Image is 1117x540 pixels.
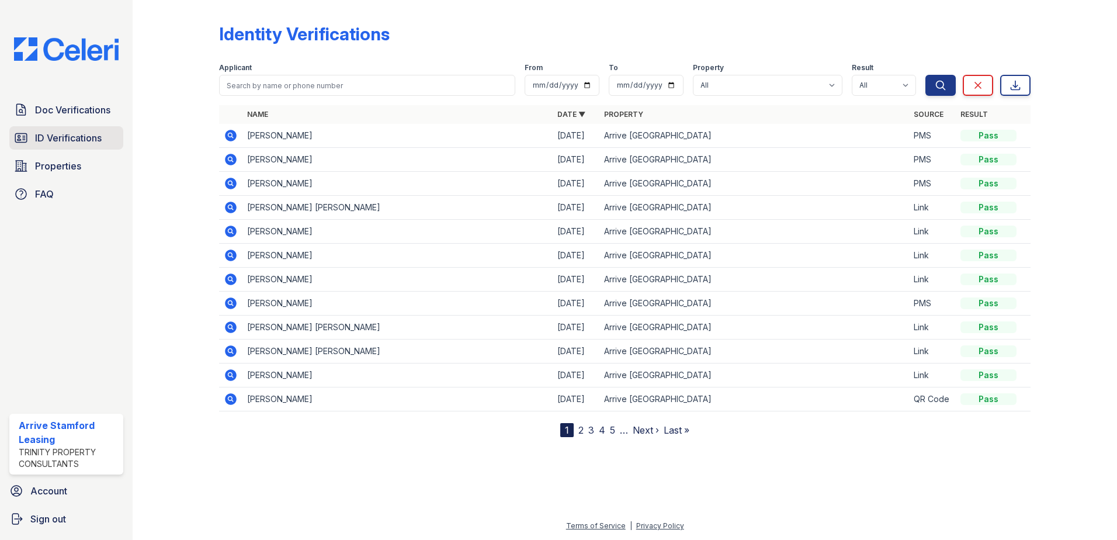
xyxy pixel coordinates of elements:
a: Privacy Policy [636,521,684,530]
a: FAQ [9,182,123,206]
div: 1 [560,423,574,437]
div: Pass [960,321,1017,333]
td: [DATE] [553,268,599,292]
span: Account [30,484,67,498]
td: Arrive [GEOGRAPHIC_DATA] [599,364,910,387]
td: Arrive [GEOGRAPHIC_DATA] [599,387,910,411]
div: Pass [960,297,1017,309]
td: [DATE] [553,196,599,220]
a: Doc Verifications [9,98,123,122]
td: [DATE] [553,292,599,316]
a: Date ▼ [557,110,585,119]
td: [PERSON_NAME] [PERSON_NAME] [242,340,553,364]
div: | [630,521,632,530]
td: [PERSON_NAME] [242,387,553,411]
td: Arrive [GEOGRAPHIC_DATA] [599,316,910,340]
td: [PERSON_NAME] [242,148,553,172]
td: Link [909,268,956,292]
a: Account [5,479,128,503]
td: QR Code [909,387,956,411]
td: [PERSON_NAME] [242,172,553,196]
td: Link [909,220,956,244]
td: [DATE] [553,124,599,148]
td: [PERSON_NAME] [PERSON_NAME] [242,196,553,220]
td: Arrive [GEOGRAPHIC_DATA] [599,220,910,244]
td: Link [909,364,956,387]
td: [DATE] [553,220,599,244]
label: Applicant [219,63,252,72]
td: [PERSON_NAME] [242,292,553,316]
div: Pass [960,393,1017,405]
td: Arrive [GEOGRAPHIC_DATA] [599,124,910,148]
td: Arrive [GEOGRAPHIC_DATA] [599,292,910,316]
div: Pass [960,250,1017,261]
td: Link [909,244,956,268]
span: … [620,423,628,437]
td: [PERSON_NAME] [PERSON_NAME] [242,316,553,340]
a: 4 [599,424,605,436]
td: [DATE] [553,387,599,411]
div: Pass [960,345,1017,357]
a: Properties [9,154,123,178]
div: Pass [960,154,1017,165]
td: Arrive [GEOGRAPHIC_DATA] [599,268,910,292]
td: [PERSON_NAME] [242,268,553,292]
td: Link [909,340,956,364]
td: [DATE] [553,340,599,364]
div: Pass [960,178,1017,189]
a: Name [247,110,268,119]
a: Property [604,110,643,119]
div: Arrive Stamford Leasing [19,418,119,446]
input: Search by name or phone number [219,75,515,96]
td: Arrive [GEOGRAPHIC_DATA] [599,172,910,196]
a: 5 [610,424,615,436]
div: Pass [960,202,1017,213]
td: PMS [909,124,956,148]
div: Pass [960,130,1017,141]
span: Sign out [30,512,66,526]
td: [DATE] [553,244,599,268]
span: Properties [35,159,81,173]
td: Arrive [GEOGRAPHIC_DATA] [599,244,910,268]
td: [PERSON_NAME] [242,244,553,268]
a: Result [960,110,988,119]
td: PMS [909,148,956,172]
div: Trinity Property Consultants [19,446,119,470]
td: [DATE] [553,148,599,172]
a: Source [914,110,943,119]
a: 3 [588,424,594,436]
td: [DATE] [553,364,599,387]
td: Arrive [GEOGRAPHIC_DATA] [599,196,910,220]
a: Next › [633,424,659,436]
span: ID Verifications [35,131,102,145]
td: Link [909,316,956,340]
a: Terms of Service [566,521,626,530]
a: 2 [578,424,584,436]
td: [DATE] [553,316,599,340]
label: To [609,63,618,72]
td: Arrive [GEOGRAPHIC_DATA] [599,340,910,364]
td: [DATE] [553,172,599,196]
td: Arrive [GEOGRAPHIC_DATA] [599,148,910,172]
td: Link [909,196,956,220]
div: Pass [960,274,1017,285]
label: Result [852,63,873,72]
td: [PERSON_NAME] [242,364,553,387]
label: From [525,63,543,72]
img: CE_Logo_Blue-a8612792a0a2168367f1c8372b55b34899dd931a85d93a1a3d3e32e68fde9ad4.png [5,37,128,61]
div: Pass [960,226,1017,237]
a: Sign out [5,507,128,531]
div: Identity Verifications [219,23,390,44]
a: Last » [664,424,689,436]
label: Property [693,63,724,72]
a: ID Verifications [9,126,123,150]
div: Pass [960,369,1017,381]
td: [PERSON_NAME] [242,124,553,148]
td: PMS [909,292,956,316]
td: [PERSON_NAME] [242,220,553,244]
span: Doc Verifications [35,103,110,117]
span: FAQ [35,187,54,201]
td: PMS [909,172,956,196]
